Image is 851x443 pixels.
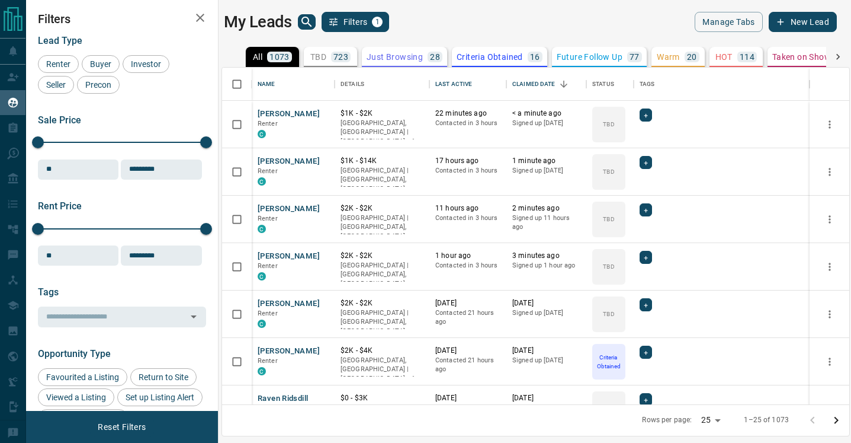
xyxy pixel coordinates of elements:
p: $0 - $3K [341,393,423,403]
p: Future Follow Up [557,53,622,61]
button: more [821,163,839,181]
div: condos.ca [258,130,266,138]
span: Tags [38,286,59,298]
span: Rent Price [38,200,82,212]
p: $2K - $4K [341,346,423,356]
p: Contacted in 3 hours [435,213,500,223]
p: Toronto [341,119,423,146]
p: 28 [430,53,440,61]
button: more [821,353,839,371]
div: Status [586,68,634,101]
p: TBD [603,120,614,129]
button: more [821,305,839,323]
p: [GEOGRAPHIC_DATA] | [GEOGRAPHIC_DATA], [GEOGRAPHIC_DATA] [341,261,423,289]
p: [DATE] [435,346,500,356]
div: Last Active [435,68,472,101]
p: Signed up [DATE] [512,356,580,365]
p: 1073 [269,53,290,61]
button: more [821,400,839,418]
div: + [640,203,652,216]
button: more [821,258,839,276]
button: Reset Filters [90,417,153,437]
div: Precon [77,76,120,94]
p: 3 minutes ago [512,251,580,261]
p: [DATE] [512,298,580,308]
span: + [644,394,648,406]
span: Renter [258,215,278,222]
h1: My Leads [224,12,292,31]
span: Renter [258,120,278,128]
div: Name [258,68,275,101]
p: TBD [603,262,614,271]
button: Raven Ridsdill [258,393,308,404]
p: Contacted in 3 hours [435,166,500,176]
button: Filters1 [322,12,390,32]
p: HOT [715,53,733,61]
div: + [640,393,652,406]
button: [PERSON_NAME] [258,346,320,357]
div: condos.ca [258,272,266,281]
span: + [644,157,648,168]
p: Signed up [DATE] [512,119,580,128]
span: Investor [127,59,165,69]
p: $2K - $2K [341,203,423,213]
div: Favourited a Listing [38,368,127,386]
p: 22 minutes ago [435,109,500,119]
p: 1–25 of 1073 [744,415,789,425]
div: condos.ca [258,225,266,233]
div: Status [592,68,614,101]
div: Tags [634,68,810,101]
div: Set up Listing Alert [117,388,203,406]
p: 20 [687,53,697,61]
div: condos.ca [258,367,266,375]
div: condos.ca [258,177,266,186]
span: Opportunity Type [38,348,111,359]
div: Seller [38,76,74,94]
div: + [640,156,652,169]
p: 114 [740,53,754,61]
button: [PERSON_NAME] [258,203,320,215]
p: Vaughan [341,356,423,384]
span: Set up Listing Alert [121,393,198,402]
div: Claimed Date [506,68,586,101]
span: Sale Price [38,114,81,126]
p: TBD [603,215,614,224]
div: Claimed Date [512,68,555,101]
button: [PERSON_NAME] [258,298,320,310]
span: Seller [42,80,70,90]
button: [PERSON_NAME] [258,251,320,262]
span: + [644,299,648,311]
p: 17 hours ago [435,156,500,166]
button: more [821,211,839,228]
div: + [640,109,652,122]
span: Renter [258,262,278,270]
div: Viewed a Listing [38,388,114,406]
div: condos.ca [258,320,266,328]
p: TBD [603,167,614,176]
p: Warm [657,53,680,61]
p: All [253,53,262,61]
p: 2 minutes ago [512,203,580,213]
p: Criteria Obtained [457,53,523,61]
span: Renter [258,357,278,365]
span: Favourited a Listing [42,372,123,382]
p: $2K - $2K [341,251,423,261]
p: 1 hour ago [435,251,500,261]
div: Details [335,68,429,101]
p: Signed up 1 hour ago [512,261,580,270]
p: 16 [530,53,540,61]
p: Signed up [DATE] [512,166,580,176]
p: < a minute ago [512,109,580,119]
div: + [640,251,652,264]
span: Return to Site [134,372,192,382]
button: [PERSON_NAME] [258,156,320,167]
div: + [640,298,652,311]
span: + [644,109,648,121]
span: Precon [81,80,115,90]
span: + [644,251,648,263]
p: Criteria Obtained [593,353,624,371]
div: Renter [38,55,79,73]
span: 1 [373,18,381,26]
button: New Lead [769,12,837,32]
p: Rows per page: [642,415,692,425]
